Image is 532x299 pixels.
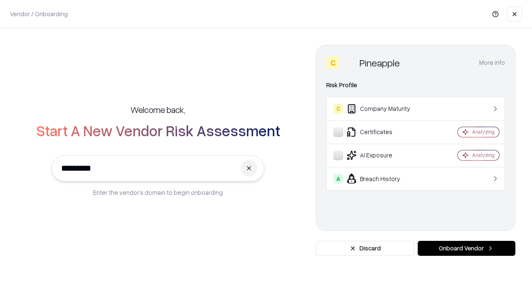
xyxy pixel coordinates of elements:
div: Analyzing [472,128,495,135]
h5: Welcome back, [131,104,185,115]
div: Certificates [333,127,433,137]
div: A [333,174,343,184]
div: Pineapple [360,56,400,69]
h2: Start A New Vendor Risk Assessment [36,122,280,139]
div: Company Maturity [333,104,433,114]
div: C [333,104,343,114]
div: AI Exposure [333,150,433,160]
button: Discard [316,241,414,256]
p: Enter the vendor’s domain to begin onboarding [93,188,223,197]
button: Onboard Vendor [418,241,515,256]
div: Risk Profile [326,80,505,90]
div: Analyzing [472,152,495,159]
div: C [326,56,340,69]
div: Breach History [333,174,433,184]
p: Vendor / Onboarding [10,10,68,18]
img: Pineapple [343,56,356,69]
button: More info [479,55,505,70]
